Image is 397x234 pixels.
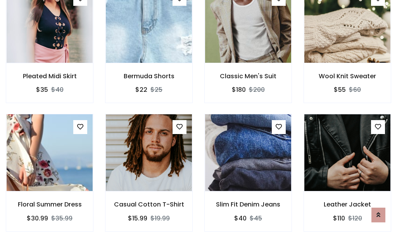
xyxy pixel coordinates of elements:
[51,214,72,223] del: $35.99
[334,86,346,93] h6: $55
[150,85,162,94] del: $25
[205,72,292,80] h6: Classic Men's Suit
[234,215,247,222] h6: $40
[105,201,192,208] h6: Casual Cotton T-Shirt
[304,201,391,208] h6: Leather Jacket
[51,85,64,94] del: $40
[105,72,192,80] h6: Bermuda Shorts
[250,214,262,223] del: $45
[6,72,93,80] h6: Pleated Midi Skirt
[349,85,361,94] del: $60
[6,201,93,208] h6: Floral Summer Dress
[150,214,170,223] del: $19.99
[135,86,147,93] h6: $22
[232,86,246,93] h6: $180
[249,85,265,94] del: $200
[128,215,147,222] h6: $15.99
[333,215,345,222] h6: $110
[205,201,292,208] h6: Slim Fit Denim Jeans
[36,86,48,93] h6: $35
[304,72,391,80] h6: Wool Knit Sweater
[27,215,48,222] h6: $30.99
[348,214,362,223] del: $120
